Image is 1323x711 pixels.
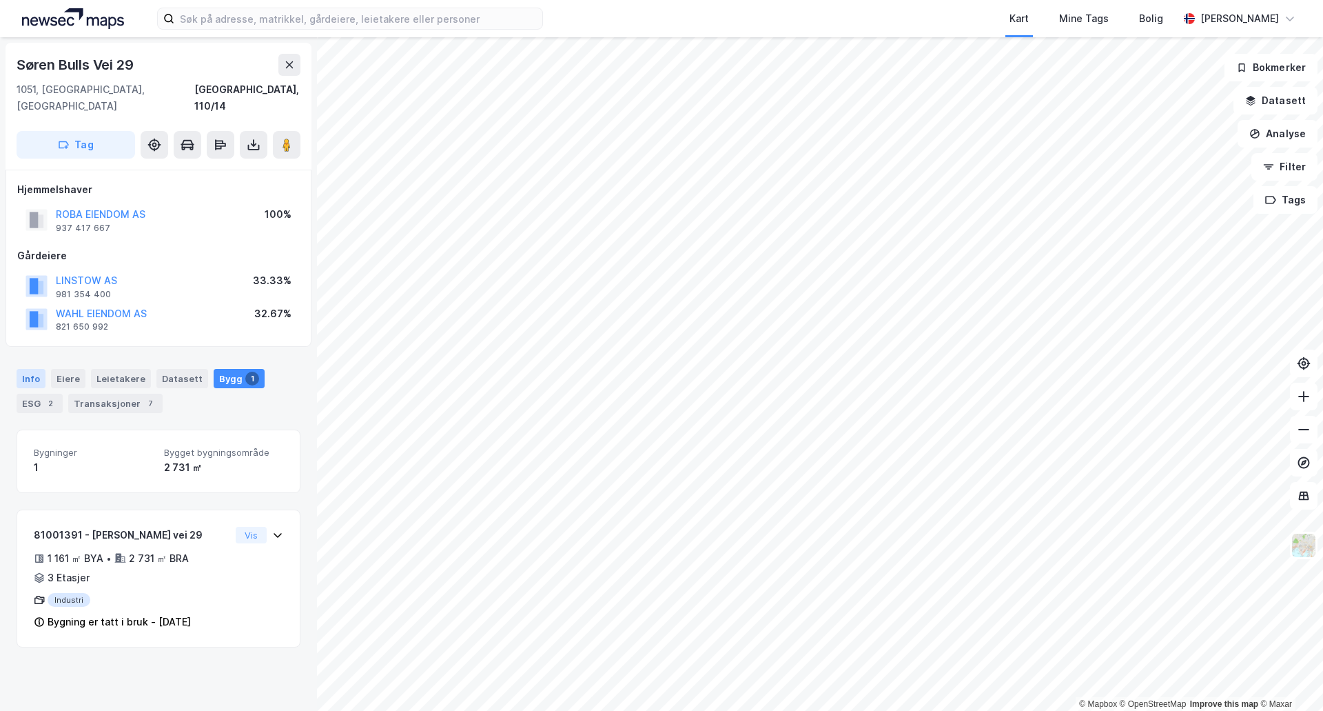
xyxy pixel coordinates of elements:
[17,81,194,114] div: 1051, [GEOGRAPHIC_DATA], [GEOGRAPHIC_DATA]
[56,321,108,332] div: 821 650 992
[236,527,267,543] button: Vis
[1254,645,1323,711] iframe: Chat Widget
[1079,699,1117,709] a: Mapbox
[129,550,189,567] div: 2 731 ㎡ BRA
[17,394,63,413] div: ESG
[106,553,112,564] div: •
[56,223,110,234] div: 937 417 667
[143,397,157,410] div: 7
[164,459,283,476] div: 2 731 ㎡
[174,8,542,29] input: Søk på adresse, matrikkel, gårdeiere, leietakere eller personer
[1200,10,1279,27] div: [PERSON_NAME]
[34,527,230,543] div: 81001391 - [PERSON_NAME] vei 29
[1254,645,1323,711] div: Kontrollprogram for chat
[68,394,163,413] div: Transaksjoner
[1251,153,1317,181] button: Filter
[1009,10,1029,27] div: Kart
[1224,54,1317,81] button: Bokmerker
[254,306,291,322] div: 32.67%
[17,369,45,388] div: Info
[1253,186,1317,214] button: Tags
[253,272,291,289] div: 33.33%
[48,550,103,567] div: 1 161 ㎡ BYA
[1291,532,1317,559] img: Z
[245,372,259,385] div: 1
[1238,120,1317,148] button: Analyse
[1233,87,1317,114] button: Datasett
[34,447,153,459] span: Bygninger
[43,397,57,410] div: 2
[156,369,208,388] div: Datasett
[1139,10,1163,27] div: Bolig
[17,131,135,159] button: Tag
[164,447,283,459] span: Bygget bygningsområde
[214,369,265,388] div: Bygg
[91,369,151,388] div: Leietakere
[1120,699,1187,709] a: OpenStreetMap
[34,459,153,476] div: 1
[1190,699,1258,709] a: Improve this map
[56,289,111,300] div: 981 354 400
[17,181,300,198] div: Hjemmelshaver
[22,8,124,29] img: logo.a4113a55bc3d86da70a041830d287a7e.svg
[48,614,191,630] div: Bygning er tatt i bruk - [DATE]
[194,81,300,114] div: [GEOGRAPHIC_DATA], 110/14
[17,54,136,76] div: Søren Bulls Vei 29
[51,369,85,388] div: Eiere
[1059,10,1109,27] div: Mine Tags
[265,206,291,223] div: 100%
[48,570,90,586] div: 3 Etasjer
[17,248,300,264] div: Gårdeiere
